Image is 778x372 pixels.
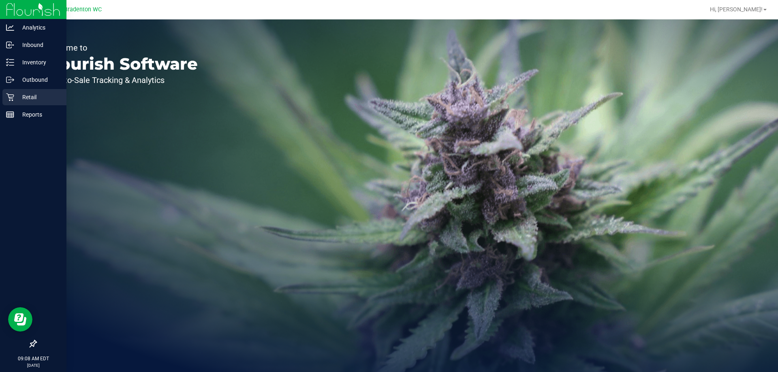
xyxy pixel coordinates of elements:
[6,58,14,66] inline-svg: Inventory
[44,76,198,84] p: Seed-to-Sale Tracking & Analytics
[14,23,63,32] p: Analytics
[4,362,63,368] p: [DATE]
[14,40,63,50] p: Inbound
[14,110,63,119] p: Reports
[44,56,198,72] p: Flourish Software
[6,41,14,49] inline-svg: Inbound
[14,92,63,102] p: Retail
[14,57,63,67] p: Inventory
[6,76,14,84] inline-svg: Outbound
[6,23,14,32] inline-svg: Analytics
[8,307,32,332] iframe: Resource center
[6,111,14,119] inline-svg: Reports
[710,6,763,13] span: Hi, [PERSON_NAME]!
[14,75,63,85] p: Outbound
[44,44,198,52] p: Welcome to
[4,355,63,362] p: 09:08 AM EDT
[6,93,14,101] inline-svg: Retail
[64,6,102,13] span: Bradenton WC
